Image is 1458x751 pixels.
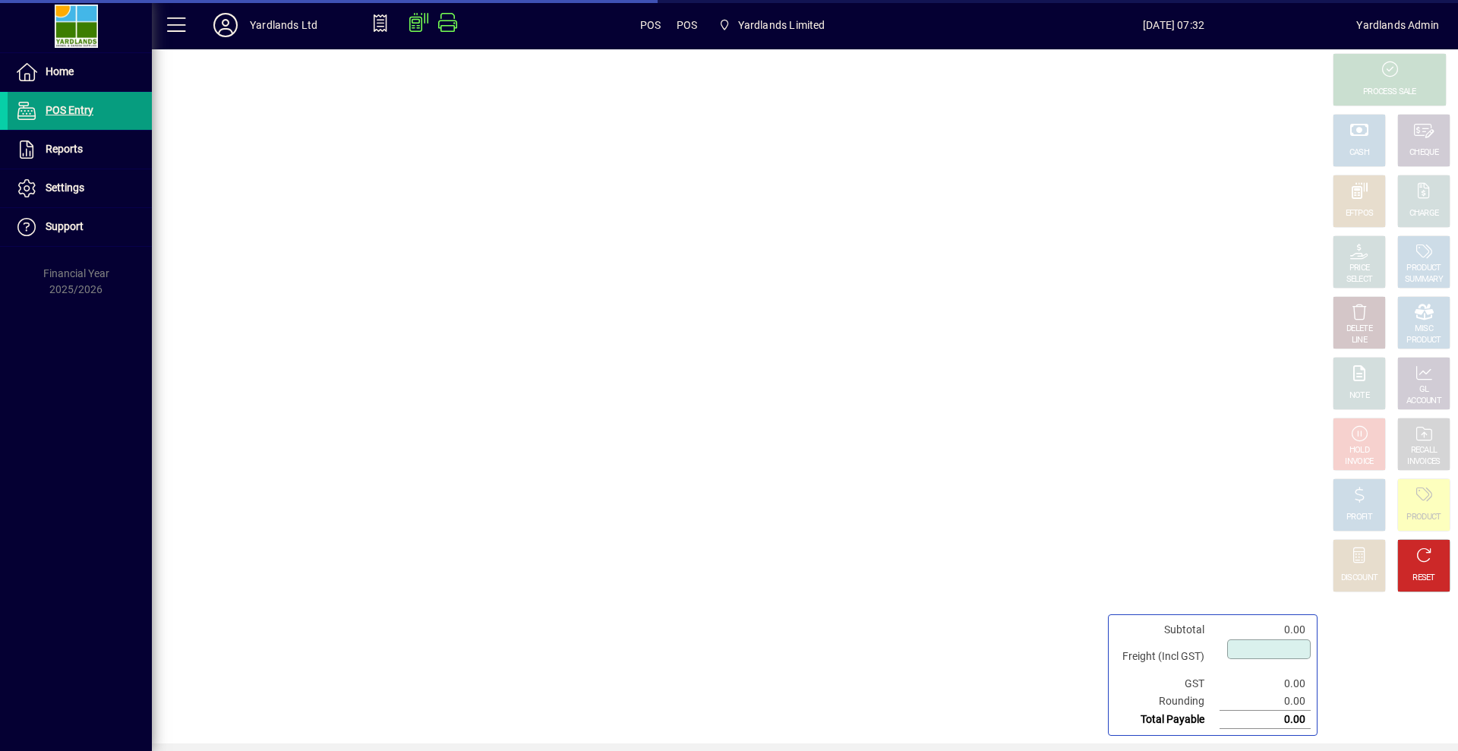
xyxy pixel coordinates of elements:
[1406,335,1441,346] div: PRODUCT
[46,104,93,116] span: POS Entry
[1115,693,1220,711] td: Rounding
[1419,384,1429,396] div: GL
[1220,711,1311,729] td: 0.00
[8,169,152,207] a: Settings
[1349,263,1370,274] div: PRICE
[1115,675,1220,693] td: GST
[1346,512,1372,523] div: PROFIT
[1349,147,1369,159] div: CASH
[712,11,831,39] span: Yardlands Limited
[1341,573,1378,584] div: DISCOUNT
[1356,13,1439,37] div: Yardlands Admin
[738,13,825,37] span: Yardlands Limited
[1407,456,1440,468] div: INVOICES
[1349,445,1369,456] div: HOLD
[640,13,661,37] span: POS
[1220,621,1311,639] td: 0.00
[1115,621,1220,639] td: Subtotal
[46,181,84,194] span: Settings
[250,13,317,37] div: Yardlands Ltd
[1115,639,1220,675] td: Freight (Incl GST)
[1405,274,1443,286] div: SUMMARY
[1115,711,1220,729] td: Total Payable
[1346,323,1372,335] div: DELETE
[46,220,84,232] span: Support
[8,53,152,91] a: Home
[1346,208,1374,219] div: EFTPOS
[1220,675,1311,693] td: 0.00
[8,208,152,246] a: Support
[201,11,250,39] button: Profile
[46,143,83,155] span: Reports
[1409,147,1438,159] div: CHEQUE
[1363,87,1416,98] div: PROCESS SALE
[1406,263,1441,274] div: PRODUCT
[1406,512,1441,523] div: PRODUCT
[1409,208,1439,219] div: CHARGE
[1346,274,1373,286] div: SELECT
[8,131,152,169] a: Reports
[1411,445,1437,456] div: RECALL
[1345,456,1373,468] div: INVOICE
[1220,693,1311,711] td: 0.00
[1412,573,1435,584] div: RESET
[677,13,698,37] span: POS
[1349,390,1369,402] div: NOTE
[1406,396,1441,407] div: ACCOUNT
[991,13,1357,37] span: [DATE] 07:32
[46,65,74,77] span: Home
[1352,335,1367,346] div: LINE
[1415,323,1433,335] div: MISC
